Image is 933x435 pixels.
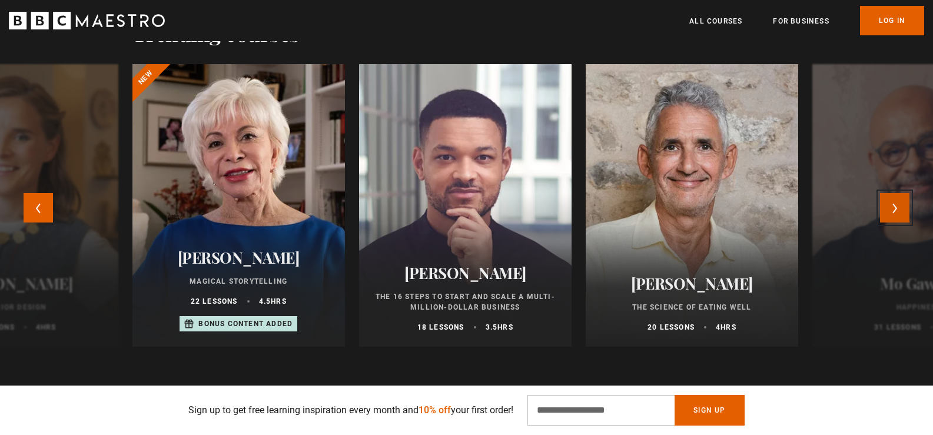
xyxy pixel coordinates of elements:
p: 31 lessons [874,322,921,333]
a: For business [773,15,829,27]
h2: Trending courses [132,21,300,45]
h2: [PERSON_NAME] [373,264,557,282]
a: Log In [860,6,924,35]
p: 3.5 [486,322,513,333]
button: Sign Up [675,395,744,426]
p: 20 lessons [648,322,695,333]
nav: Primary [689,6,924,35]
p: 22 lessons [191,296,238,307]
p: The 16 Steps to Start and Scale a Multi-Million-Dollar Business [373,291,557,313]
abbr: hrs [271,297,287,306]
svg: BBC Maestro [9,12,165,29]
span: 10% off [419,404,451,416]
a: [PERSON_NAME] The Science of Eating Well 20 lessons 4hrs [586,64,798,347]
p: Sign up to get free learning inspiration every month and your first order! [188,403,513,417]
p: Bonus content added [198,318,293,329]
h2: [PERSON_NAME] [147,248,331,267]
p: 18 lessons [417,322,464,333]
abbr: hrs [41,323,57,331]
p: The Science of Eating Well [600,302,784,313]
h2: [PERSON_NAME] [600,274,784,293]
p: 4 [716,322,736,333]
a: [PERSON_NAME] The 16 Steps to Start and Scale a Multi-Million-Dollar Business 18 lessons 3.5hrs [359,64,572,347]
a: All Courses [689,15,742,27]
p: 4 [36,322,57,333]
a: [PERSON_NAME] Magical Storytelling 22 lessons 4.5hrs Bonus content added New [132,64,345,347]
abbr: hrs [497,323,513,331]
abbr: hrs [720,323,736,331]
p: Magical Storytelling [147,276,331,287]
p: 4.5 [259,296,287,307]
